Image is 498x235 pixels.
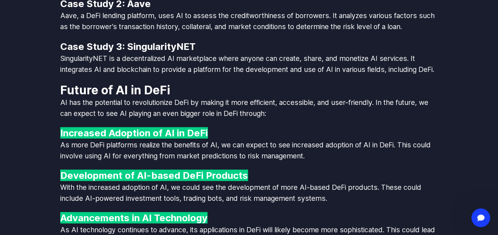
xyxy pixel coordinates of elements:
iframe: Intercom live chat [471,208,490,227]
mark: Increased Adoption of AI in DeFi [60,127,208,138]
p: As more DeFi platforms realize the benefits of AI, we can expect to see increased adoption of AI ... [60,139,438,161]
p: With the increased adoption of AI, we could see the development of more AI-based DeFi products. T... [60,182,438,204]
mark: Advancements in AI Technology [60,212,207,223]
strong: Case Study 3: SingularityNET [60,40,196,52]
strong: Future of AI in DeFi [60,83,170,97]
p: Aave, a DeFi lending platform, uses AI to assess the creditworthiness of borrowers. It analyzes v... [60,10,438,32]
mark: Development of AI-based DeFi Products [60,169,248,181]
p: AI has the potential to revolutionize DeFi by making it more efficient, accessible, and user-frie... [60,97,438,119]
p: SingularityNET is a decentralized AI marketplace where anyone can create, share, and monetize AI ... [60,53,438,75]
